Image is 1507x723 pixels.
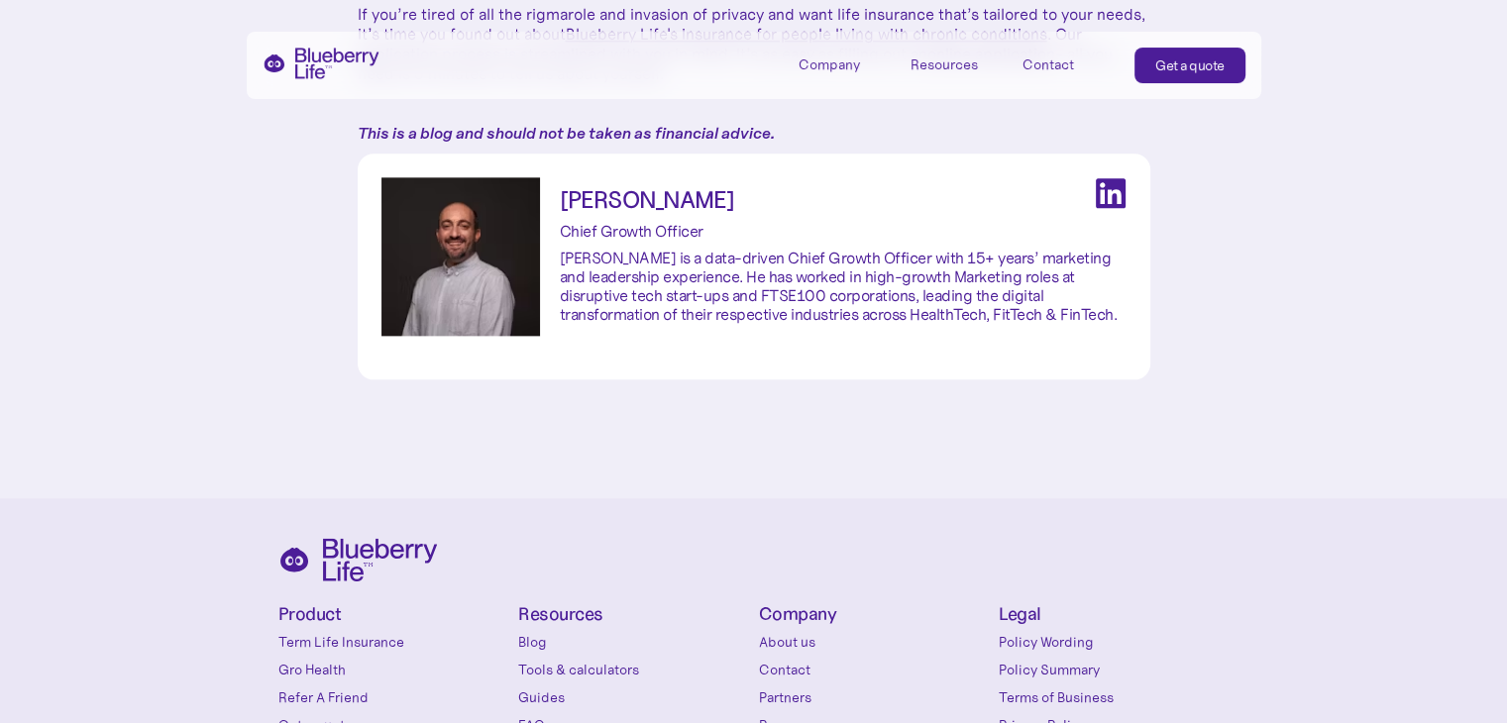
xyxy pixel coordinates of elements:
a: Guides [518,687,749,707]
a: Terms of Business [999,687,1230,707]
a: Contact [1023,48,1112,80]
a: Policy Wording [999,632,1230,652]
a: Contact [759,660,990,679]
h4: Resources [518,605,749,624]
a: Term Life Insurance [278,632,509,652]
div: Resources [911,56,978,73]
h3: [PERSON_NAME] [560,188,734,213]
div: Get a quote [1155,55,1225,75]
h4: Product [278,605,509,624]
h4: Legal [999,605,1230,624]
a: Get a quote [1134,48,1245,83]
a: home [263,48,379,79]
p: If you’re tired of all the rigmarole and invasion of privacy and want life insurance that’s tailo... [358,4,1150,83]
a: Gro Health [278,660,509,679]
a: Policy Summary [999,660,1230,679]
a: Partners [759,687,990,707]
p: Chief Growth Officer [560,222,703,241]
p: [PERSON_NAME] is a data-driven Chief Growth Officer with 15+ years’ marketing and leadership expe... [560,249,1127,325]
a: Blog [518,632,749,652]
div: Resources [911,48,1000,80]
h4: Company [759,605,990,624]
div: Company [799,56,860,73]
a: Tools & calculators [518,660,749,679]
a: Refer A Friend [278,687,509,707]
div: Company [799,48,888,80]
div: Contact [1023,56,1074,73]
p: ‍ [358,93,1150,113]
a: Blueberry Life's insurance for people living with chronic conditions [566,24,1047,44]
a: About us [759,632,990,652]
em: This is a blog and should not be taken as financial advice. [358,124,775,143]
